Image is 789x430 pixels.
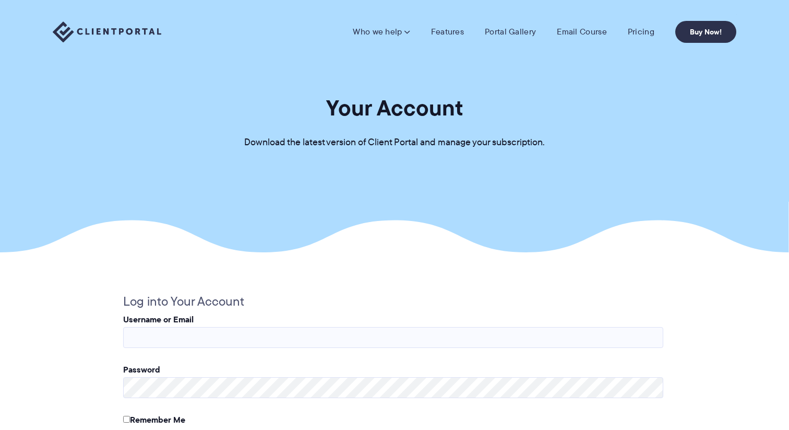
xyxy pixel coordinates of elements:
[628,27,654,37] a: Pricing
[353,27,410,37] a: Who we help
[431,27,464,37] a: Features
[123,413,185,426] label: Remember Me
[557,27,607,37] a: Email Course
[675,21,736,43] a: Buy Now!
[485,27,536,37] a: Portal Gallery
[123,313,194,326] label: Username or Email
[123,363,160,376] label: Password
[123,416,130,423] input: Remember Me
[326,94,463,122] h1: Your Account
[123,290,244,312] legend: Log into Your Account
[244,135,545,150] p: Download the latest version of Client Portal and manage your subscription.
